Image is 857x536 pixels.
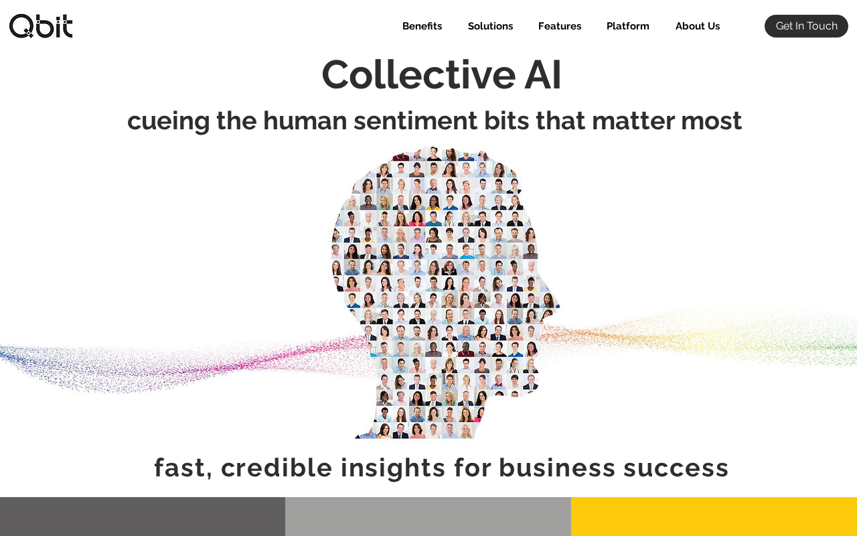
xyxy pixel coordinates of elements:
a: Benefits [386,15,452,38]
p: About Us [669,15,726,38]
a: Get In Touch [765,15,848,38]
span: Collective AI [321,51,562,98]
div: Solutions [452,15,523,38]
span: cueing the human sentiment bits that matter most [127,105,743,135]
nav: Site [386,15,730,38]
div: Features [523,15,591,38]
span: fast, credible insights for business success [154,452,730,482]
p: Features [532,15,588,38]
p: Solutions [461,15,520,38]
a: About Us [659,15,730,38]
img: qbitlogo-border.jpg [7,13,74,39]
span: Get In Touch [776,19,838,33]
p: Platform [600,15,656,38]
div: Platform [591,15,659,38]
p: Benefits [396,15,449,38]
